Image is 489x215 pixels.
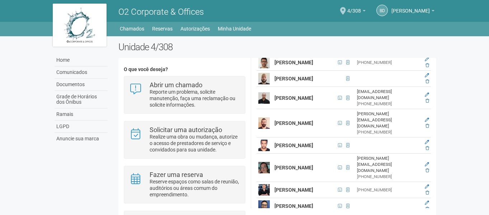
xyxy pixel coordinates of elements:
strong: [PERSON_NAME] [274,203,313,209]
strong: [PERSON_NAME] [274,120,313,126]
div: [PERSON_NAME][EMAIL_ADDRESS][DOMAIN_NAME] [357,111,419,129]
a: Solicitar uma autorização Realize uma obra ou mudança, autorize o acesso de prestadores de serviç... [130,127,240,153]
p: Reserve espaços como salas de reunião, auditórios ou áreas comum do empreendimento. [150,178,240,198]
a: Excluir membro [425,190,429,195]
img: user.png [258,92,270,104]
img: user.png [258,184,270,196]
a: Anuncie sua marca [55,133,108,145]
strong: [PERSON_NAME] [274,165,313,170]
span: O2 Corporate & Offices [118,7,204,17]
a: Reservas [152,24,173,34]
div: [EMAIL_ADDRESS][DOMAIN_NAME] [357,89,419,101]
strong: [PERSON_NAME] [274,142,313,148]
strong: Fazer uma reserva [150,171,203,178]
a: Excluir membro [425,146,429,151]
a: Editar membro [425,162,429,167]
div: [PERSON_NAME][EMAIL_ADDRESS][DOMAIN_NAME] [357,155,419,174]
p: Realize uma obra ou mudança, autorize o acesso de prestadores de serviço e convidados para sua un... [150,134,240,153]
a: Editar membro [425,200,429,205]
div: [PHONE_NUMBER] [357,187,419,193]
img: user.png [258,200,270,212]
div: [PHONE_NUMBER] [357,129,419,135]
div: [PHONE_NUMBER] [357,101,419,107]
a: Editar membro [425,117,429,122]
strong: [PERSON_NAME] [274,60,313,65]
img: user.png [258,140,270,151]
a: Excluir membro [425,63,429,68]
a: Grade de Horários dos Ônibus [55,91,108,108]
span: 4/308 [347,1,361,14]
a: Autorizações [180,24,210,34]
span: Bárbara de Mello Teixeira Carneiro [391,1,430,14]
a: Home [55,54,108,66]
a: Editar membro [425,57,429,62]
strong: [PERSON_NAME] [274,76,313,81]
a: Comunicados [55,66,108,79]
img: user.png [258,117,270,129]
strong: Abrir um chamado [150,81,202,89]
img: user.png [258,57,270,68]
a: Minha Unidade [218,24,251,34]
a: Editar membro [425,73,429,78]
h4: O que você deseja? [124,67,245,72]
div: [PHONE_NUMBER] [357,174,419,180]
a: Chamados [120,24,144,34]
strong: Solicitar uma autorização [150,126,222,134]
a: Excluir membro [425,123,429,128]
h2: Unidade 4/308 [118,42,437,52]
a: Abrir um chamado Reporte um problema, solicite manutenção, faça uma reclamação ou solicite inform... [130,82,240,108]
a: Excluir membro [425,206,429,211]
img: user.png [258,162,270,173]
img: user.png [258,73,270,84]
a: 4/308 [347,9,366,15]
p: Reporte um problema, solicite manutenção, faça uma reclamação ou solicite informações. [150,89,240,108]
img: logo.jpg [53,4,107,47]
a: Editar membro [425,92,429,97]
a: Fazer uma reserva Reserve espaços como salas de reunião, auditórios ou áreas comum do empreendime... [130,172,240,198]
a: Ramais [55,108,108,121]
div: [PHONE_NUMBER] [357,60,419,66]
a: LGPD [55,121,108,133]
a: Editar membro [425,184,429,189]
strong: [PERSON_NAME] [274,187,313,193]
a: Bd [376,5,388,16]
a: Excluir membro [425,168,429,173]
a: Excluir membro [425,98,429,103]
a: Editar membro [425,140,429,145]
strong: [PERSON_NAME] [274,95,313,101]
a: Excluir membro [425,79,429,84]
a: [PERSON_NAME] [391,9,434,15]
a: Documentos [55,79,108,91]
